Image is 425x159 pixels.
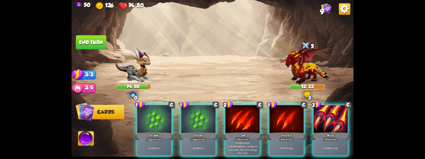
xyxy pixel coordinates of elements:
div: C [169,102,175,108]
img: Cards_Icon.png [75,102,95,121]
img: Stamina_Icon.png [72,69,84,80]
img: Gold.png [96,2,104,10]
p: Deal damage. Applies effect, making the enemy take 20% more damage this round. [226,141,259,155]
div: Maul [310,132,351,141]
button: End turn [76,35,106,50]
div: 1 [135,101,145,108]
b: 6 [153,146,154,150]
div: Attack card [279,137,294,142]
div: C [345,102,351,108]
img: Gold.png [304,91,311,98]
b: 5 [284,146,285,150]
img: Mana_Points.png [72,83,83,94]
div: 12/32 [290,85,324,89]
b: 12 [239,141,242,145]
button: Cards [78,105,124,119]
span: 74/80 [128,2,144,9]
div: Attack card [323,137,338,142]
img: Ability_Icon.png [78,131,94,147]
span: 136 [105,2,114,9]
div: 3 [312,101,321,108]
div: Gold [96,2,114,10]
b: 20 [327,146,330,150]
div: Health [119,2,144,10]
div: 0 [133,96,137,100]
img: Chevalier_Dragon.png [115,47,150,83]
span: Cards [97,109,114,115]
b: Wound [234,145,241,148]
div: Scratch [266,132,307,141]
div: Support card [146,137,163,142]
div: Scales [178,132,219,141]
img: Gem.png [76,2,82,7]
div: C [301,102,307,108]
img: Heart.png [119,2,127,10]
div: 5 [290,41,325,52]
div: View all the cards in your deck [321,3,331,15]
div: C [257,102,263,108]
div: C [212,102,219,108]
div: Attack card [235,137,250,142]
img: Cards_Icon.png [321,3,331,14]
div: 74/80 [116,85,150,89]
img: ChevalierSigil.png [130,92,137,99]
div: Support card [190,137,206,142]
div: 1 [268,101,277,108]
div: Claw [222,132,263,141]
b: 6 [197,146,198,150]
p: Gain armor. [138,146,170,150]
div: 3/3 [78,70,96,79]
div: Gems [76,2,90,8]
img: Treasure_Dragon.png [285,45,330,85]
div: 3/5 [78,83,96,93]
span: 9 [320,7,324,16]
p: Gain armor. [182,146,215,150]
div: Scales [134,132,175,141]
div: 5 [307,96,312,100]
p: Deal damage. [314,146,347,150]
div: 1 [180,101,189,108]
img: Options_Button.png [339,3,350,15]
div: 2 [223,101,233,108]
p: Deal damage. [270,146,303,150]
